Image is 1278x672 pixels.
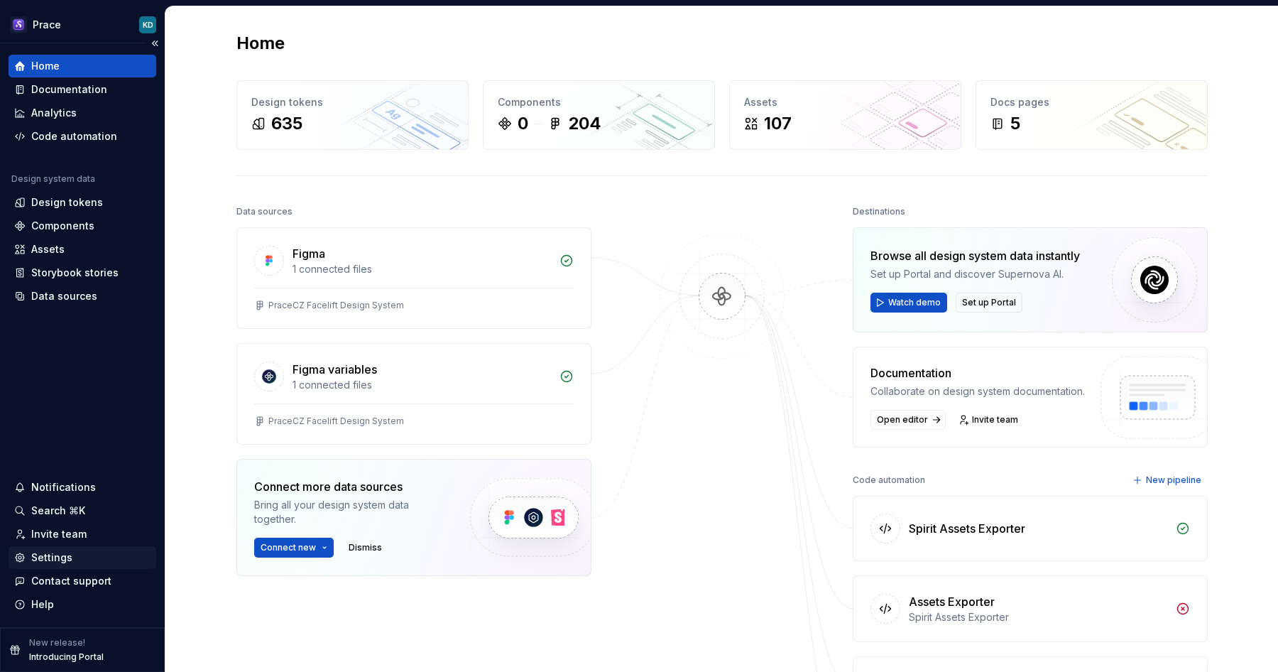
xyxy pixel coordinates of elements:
div: PraceCZ Facelift Design System [268,300,404,311]
div: 1 connected files [293,262,551,276]
div: Analytics [31,106,77,120]
button: Search ⌘K [9,499,156,522]
div: Prace [33,18,61,32]
a: Docs pages5 [976,80,1208,150]
button: Collapse sidebar [145,33,165,53]
div: 5 [1010,112,1020,135]
div: Design tokens [251,95,454,109]
div: Assets [744,95,946,109]
button: Watch demo [870,293,947,313]
h2: Home [236,32,285,55]
a: Assets107 [729,80,961,150]
a: Open editor [870,410,946,430]
span: Dismiss [349,542,382,553]
div: Invite team [31,527,87,541]
button: Notifications [9,476,156,499]
div: Bring all your design system data together. [254,498,446,526]
div: Design system data [11,173,95,185]
a: Data sources [9,285,156,308]
a: Analytics [9,102,156,124]
button: Connect new [254,538,334,558]
div: 0 [518,112,528,135]
div: Home [31,59,60,73]
a: Components0204 [483,80,715,150]
div: Collaborate on design system documentation. [870,384,1085,399]
a: Design tokens635 [236,80,469,150]
a: Figma1 connected filesPraceCZ Facelift Design System [236,227,591,329]
div: Search ⌘K [31,504,85,518]
span: Connect new [261,542,316,553]
div: PraceCZ Facelift Design System [268,416,404,427]
p: Introducing Portal [29,651,104,663]
span: Invite team [972,414,1018,426]
div: Docs pages [990,95,1193,109]
a: Components [9,215,156,237]
a: Documentation [9,78,156,101]
div: Browse all design system data instantly [870,247,1080,264]
div: Contact support [31,574,111,588]
div: Notifications [31,480,96,494]
button: Dismiss [342,538,388,558]
div: Help [31,597,54,612]
a: Home [9,55,156,77]
div: Spirit Assets Exporter [909,610,1167,624]
div: Figma variables [293,361,377,378]
button: PraceKD [3,9,162,40]
div: Set up Portal and discover Supernova AI. [870,267,1080,281]
div: Connect more data sources [254,478,446,495]
div: Documentation [870,364,1085,381]
div: 1 connected files [293,378,551,392]
div: Storybook stories [31,266,119,280]
div: 635 [271,112,302,135]
span: Set up Portal [962,297,1016,308]
button: Set up Portal [956,293,1022,313]
button: Contact support [9,570,156,592]
div: Code automation [853,470,925,490]
div: Assets Exporter [909,593,995,610]
div: Components [31,219,94,233]
div: 107 [764,112,792,135]
span: Watch demo [888,297,941,308]
div: 204 [568,112,601,135]
a: Assets [9,238,156,261]
div: Destinations [853,202,905,222]
a: Code automation [9,125,156,148]
div: Code automation [31,129,117,143]
span: New pipeline [1146,475,1201,486]
p: New release! [29,637,85,649]
div: Data sources [236,202,293,222]
div: KD [143,19,153,31]
div: Documentation [31,82,107,97]
div: Components [498,95,700,109]
div: Design tokens [31,195,103,210]
div: Settings [31,551,72,565]
a: Design tokens [9,191,156,214]
div: Data sources [31,289,97,303]
a: Invite team [9,523,156,546]
a: Figma variables1 connected filesPraceCZ Facelift Design System [236,343,591,445]
div: Spirit Assets Exporter [909,520,1025,537]
span: Open editor [877,414,928,426]
a: Storybook stories [9,261,156,284]
button: New pipeline [1128,470,1208,490]
button: Help [9,593,156,616]
div: Assets [31,242,65,256]
img: 63932fde-23f0-455f-9474-7c6a8a4930cd.png [10,16,27,33]
a: Invite team [954,410,1025,430]
a: Settings [9,546,156,569]
div: Figma [293,245,325,262]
